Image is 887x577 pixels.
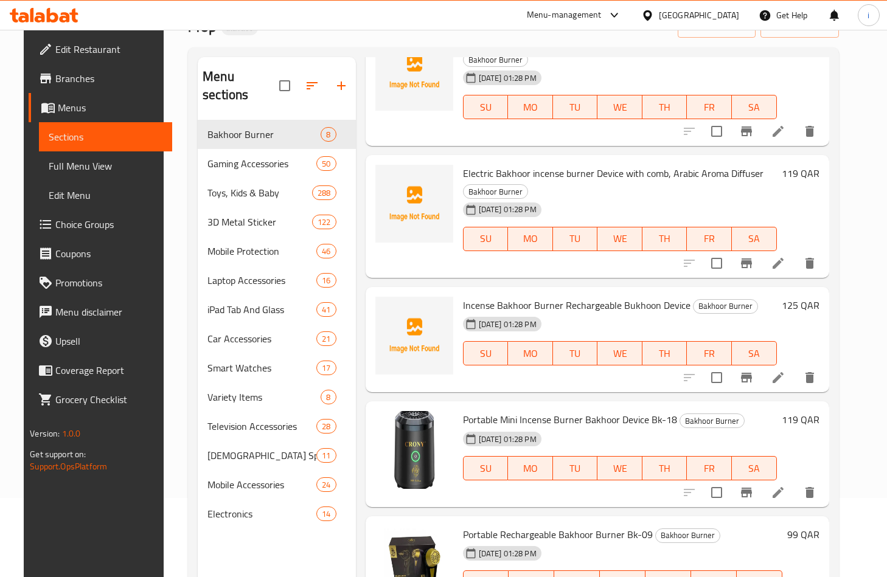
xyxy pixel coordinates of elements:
[597,227,642,251] button: WE
[198,470,355,499] div: Mobile Accessories24
[207,331,316,346] span: Car Accessories
[704,250,729,276] span: Select to update
[198,295,355,324] div: iPad Tab And Glass41
[29,268,172,297] a: Promotions
[39,122,172,151] a: Sections
[207,419,316,434] span: Television Accessories
[39,151,172,181] a: Full Menu View
[316,244,336,258] div: items
[207,244,316,258] span: Mobile Protection
[316,506,336,521] div: items
[207,215,312,229] span: 3D Metal Sticker
[321,392,335,403] span: 8
[316,419,336,434] div: items
[312,215,336,229] div: items
[642,456,687,480] button: TH
[207,448,316,463] span: [DEMOGRAPHIC_DATA] Speaker
[680,413,745,428] div: Bakhoor Burner
[463,296,690,314] span: Incense Bakhoor Burner Rechargeable Bukhoon Device
[463,95,509,119] button: SU
[55,392,162,407] span: Grocery Checklist
[316,448,336,463] div: items
[49,130,162,144] span: Sections
[737,230,772,247] span: SA
[553,341,598,365] button: TU
[558,98,593,116] span: TU
[642,227,687,251] button: TH
[198,441,355,470] div: [DEMOGRAPHIC_DATA] Speaker11
[317,275,335,286] span: 16
[468,230,504,247] span: SU
[321,390,336,404] div: items
[198,266,355,295] div: Laptop Accessories16
[732,341,777,365] button: SA
[732,478,761,507] button: Branch-specific-item
[316,331,336,346] div: items
[30,426,60,441] span: Version:
[513,230,548,247] span: MO
[317,333,335,345] span: 21
[737,345,772,362] span: SA
[321,129,335,140] span: 8
[468,345,504,362] span: SU
[647,345,683,362] span: TH
[553,227,598,251] button: TU
[317,450,335,461] span: 11
[704,480,729,505] span: Select to update
[55,246,162,261] span: Coupons
[55,363,162,378] span: Coverage Report
[647,230,683,247] span: TH
[375,165,453,243] img: Electric Bakhoor incense burner Device with comb, Arabic Aroma Diffuser
[29,297,172,327] a: Menu disclaimer
[198,115,355,533] nav: Menu sections
[704,119,729,144] span: Select to update
[464,185,527,199] span: Bakhoor Burner
[795,363,824,392] button: delete
[29,93,172,122] a: Menus
[642,95,687,119] button: TH
[203,67,279,104] h2: Menu sections
[55,71,162,86] span: Branches
[198,149,355,178] div: Gaming Accessories50
[508,341,553,365] button: MO
[49,188,162,202] span: Edit Menu
[694,299,757,313] span: Bakhoor Burner
[782,165,819,182] h6: 119 QAR
[207,477,316,492] span: Mobile Accessories
[39,181,172,210] a: Edit Menu
[692,460,727,477] span: FR
[316,361,336,375] div: items
[687,227,732,251] button: FR
[647,460,683,477] span: TH
[316,156,336,171] div: items
[468,98,504,116] span: SU
[771,124,785,139] a: Edit menu item
[207,361,316,375] span: Smart Watches
[317,304,335,316] span: 41
[29,210,172,239] a: Choice Groups
[463,184,528,199] div: Bakhoor Burner
[29,385,172,414] a: Grocery Checklist
[558,460,593,477] span: TU
[207,156,316,171] span: Gaming Accessories
[732,249,761,278] button: Branch-specific-item
[782,297,819,314] h6: 125 QAR
[602,98,638,116] span: WE
[30,446,86,462] span: Get support on:
[553,456,598,480] button: TU
[468,460,504,477] span: SU
[687,456,732,480] button: FR
[737,98,772,116] span: SA
[317,362,335,374] span: 17
[55,305,162,319] span: Menu disclaimer
[647,98,683,116] span: TH
[771,485,785,500] a: Edit menu item
[602,345,638,362] span: WE
[463,52,528,67] div: Bakhoor Burner
[732,456,777,480] button: SA
[55,217,162,232] span: Choice Groups
[732,95,777,119] button: SA
[207,185,312,200] span: Toys, Kids & Baby
[207,506,316,521] span: Electronics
